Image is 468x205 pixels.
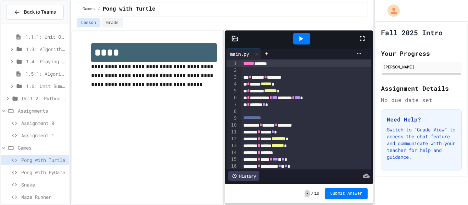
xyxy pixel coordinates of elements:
p: Switch to "Grade View" to access the chat feature and communicate with your teacher for help and ... [387,126,456,161]
div: 5 [226,88,238,94]
div: 7 [226,101,238,108]
div: 2 [226,67,238,74]
div: 4 [226,81,238,88]
div: 12 [226,136,238,142]
div: No due date set [381,96,462,104]
span: Unit 2: Python Fundamentals [22,95,66,102]
div: 13 [226,142,238,149]
h2: Your Progress [381,49,462,58]
div: 10 [226,122,238,129]
span: Pong with Turtle [21,156,66,164]
div: 3 [226,74,238,81]
span: Games [83,7,95,12]
div: 11 [226,129,238,136]
span: 1.5.1: Algorithm Practice Exercises [25,70,66,77]
div: History [228,171,259,181]
div: 9 [226,115,238,122]
span: Back to Teams [24,9,56,16]
button: Submit Answer [325,188,368,199]
span: 1.3: Algorithms - from Pseudocode to Flowcharts [26,46,66,53]
span: 1.6: Unit Summary [26,82,66,90]
span: 10 [314,191,319,196]
button: Grade [102,18,123,27]
h1: Fall 2025 Intro [381,28,443,37]
span: Assignment 0 [21,119,66,127]
div: main.py [226,50,253,57]
div: My Account [380,3,402,18]
span: Submit Answer [330,191,362,196]
span: Maze Runner [21,193,66,201]
div: 8 [226,108,238,115]
h3: Need Help? [387,115,456,124]
span: Pong with PyGame [21,169,66,176]
span: Games [18,144,66,151]
button: Lesson [77,18,100,27]
button: Back to Teams [6,5,64,20]
span: Snake [21,181,66,188]
div: 14 [226,149,238,156]
span: Assignments [18,107,66,114]
div: 16 [226,163,238,170]
span: Assignment 1 [21,132,66,139]
span: 1.1.1: Unit Overview [25,33,66,40]
span: - [305,190,310,197]
span: Pong with Turtle [103,5,156,13]
span: / [98,7,100,12]
span: 1.4: Playing Games [26,58,66,65]
div: main.py [226,49,261,59]
div: 15 [226,156,238,163]
div: 6 [226,94,238,101]
span: / [311,191,313,196]
h2: Assignment Details [381,84,462,93]
div: [PERSON_NAME] [383,64,460,70]
div: 1 [226,60,238,67]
